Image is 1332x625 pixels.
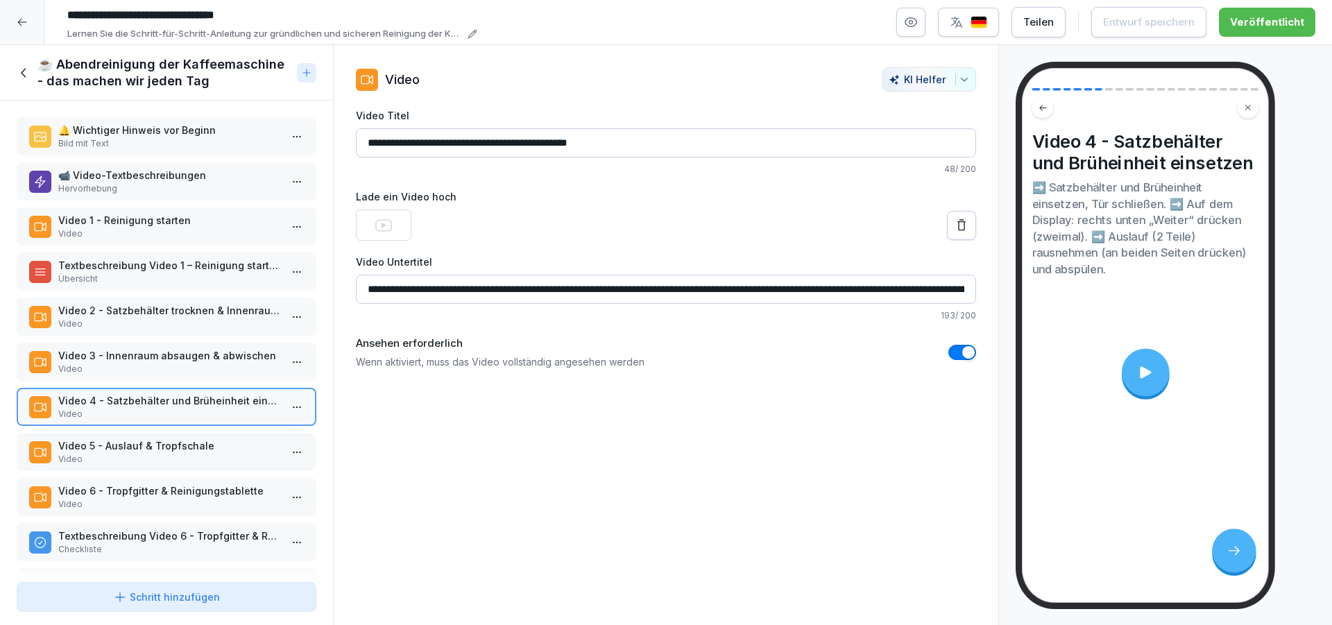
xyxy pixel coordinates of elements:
p: Video [58,228,280,240]
label: Video Untertitel [356,255,976,269]
p: 📹 Video-Textbeschreibungen [58,168,280,182]
div: Textbeschreibung Video 6 - Tropfgitter & ReinigungstabletteCheckliste [17,523,316,561]
div: Veröffentlicht [1230,15,1304,30]
p: Textbeschreibung Video 1 – Reinigung starten [58,258,280,273]
div: 📹 Video-TextbeschreibungenHervorhebung [17,162,316,200]
p: 🔔 Wichtiger Hinweis vor Beginn [58,123,280,137]
p: 193 / 200 [356,309,976,322]
p: Video [58,318,280,330]
button: Schritt hinzufügen [17,582,316,612]
p: Video 1 - Reinigung starten [58,213,280,228]
p: Video 2 - Satzbehälter trocknen & Innenraum auspinseln [58,303,280,318]
label: Ansehen erforderlich [356,336,644,352]
p: ➡️ Satzbehälter und Brüheinheit einsetzen, Tür schließen. ➡️ Auf dem Display: rechts unten „Weite... [1032,180,1259,277]
button: Entwurf speichern [1091,7,1206,37]
div: Video 2 - Satzbehälter trocknen & Innenraum auspinselnVideo [17,298,316,336]
p: Video [58,453,280,465]
h1: ☕ Abendreinigung der Kaffeemaschine - das machen wir jeden Tag [37,56,291,89]
p: Video 5 - Auslauf & Tropfschale [58,438,280,453]
div: Video 4 - Satzbehälter und Brüheinheit einsetzenVideo [17,388,316,426]
p: Checkliste [58,543,280,556]
label: Video Titel [356,108,976,123]
p: 48 / 200 [356,163,976,175]
div: Textbeschreibung Video 1 – Reinigung startenÜbersicht [17,252,316,291]
p: Video [58,408,280,420]
div: Schritt hinzufügen [113,590,220,604]
img: de.svg [971,16,987,29]
h4: Video 4 - Satzbehälter und Brüheinheit einsetzen [1032,131,1259,174]
button: KI Helfer [882,67,976,92]
p: Lernen Sie die Schritt-für-Schritt-Anleitung zur gründlichen und sicheren Reinigung der Kaffeemas... [67,27,463,41]
div: Entwurf speichern [1103,15,1195,30]
p: Video [385,70,420,89]
div: Video 3 - Innenraum absaugen & abwischenVideo [17,343,316,381]
p: Textbeschreibung Video 6 - Tropfgitter & Reinigungstablette [58,529,280,543]
div: Video 5 - Auslauf & TropfschaleVideo [17,433,316,471]
button: Teilen [1011,7,1066,37]
div: KI Helfer [889,74,970,85]
p: Video 4 - Satzbehälter und Brüheinheit einsetzen [58,393,280,408]
p: Hervorhebung [58,182,280,195]
p: Video 3 - Innenraum absaugen & abwischen [58,348,280,363]
div: 🔔 Wichtiger Hinweis vor BeginnBild mit Text [17,117,316,155]
label: Lade ein Video hoch [356,189,976,204]
p: Wenn aktiviert, muss das Video vollständig angesehen werden [356,354,644,369]
button: Veröffentlicht [1219,8,1315,37]
p: Video [58,363,280,375]
div: Teilen [1023,15,1054,30]
p: Video 6 - Tropfgitter & Reinigungstablette [58,483,280,498]
p: Video [58,498,280,511]
div: Video 1 - Reinigung startenVideo [17,207,316,246]
div: Video 6 - Tropfgitter & ReinigungstabletteVideo [17,478,316,516]
p: Übersicht [58,273,280,285]
p: Bild mit Text [58,137,280,150]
